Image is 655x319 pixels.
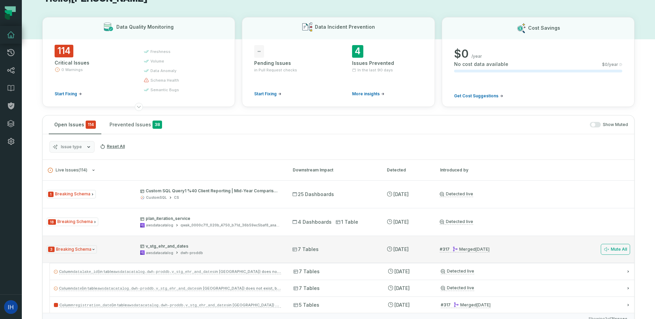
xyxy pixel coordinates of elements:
[454,93,503,99] a: Get Cost Suggestions
[180,250,203,255] div: dwh-proddb
[61,144,82,150] span: Issue type
[352,91,380,97] span: More insights
[293,285,320,292] span: 7 Tables
[49,115,101,134] button: Open Issues
[152,121,162,129] span: 38
[292,191,334,198] span: 25 Dashboards
[116,24,174,30] h3: Data Quality Monitoring
[48,168,87,173] span: Live Issues ( 114 )
[254,91,277,97] span: Start Fixing
[146,250,173,255] div: awsdatacatalog
[352,91,384,97] a: More insights
[452,247,490,252] div: Merged
[336,219,358,225] span: 1 Table
[48,247,55,252] span: Severity
[315,24,375,30] h3: Data Incident Prevention
[150,49,171,54] span: freshness
[73,303,112,307] code: registration_date
[394,268,410,274] relative-time: Aug 8, 2025, 4:01 AM GMT+3
[254,60,325,67] div: Pending Issues
[387,167,428,173] div: Detected
[254,91,281,97] a: Start Fixing
[146,195,167,200] div: CustomSQL
[140,216,280,221] p: plan_iteration_service
[454,93,498,99] span: Get Cost Suggestions
[454,47,469,61] span: $ 0
[441,302,491,308] a: #317Merged[DATE] 9:11:44 AM
[477,302,491,307] relative-time: Aug 4, 2025, 9:11 AM GMT+3
[441,285,474,291] a: Detected live
[440,246,490,252] a: #317Merged[DATE] 9:11:44 AM
[441,268,474,274] a: Detected live
[292,246,319,253] span: 7 Tables
[242,17,435,107] button: Data Incident Prevention-Pending Issuesin Pull Request checksStart Fixing4Issues PreventedIn the ...
[293,167,375,173] div: Downstream Impact
[476,247,490,252] relative-time: Aug 4, 2025, 9:11 AM GMT+3
[150,58,164,64] span: volume
[292,219,332,225] span: 4 Dashboards
[393,191,409,197] relative-time: Aug 15, 2025, 4:03 AM GMT+3
[48,168,280,173] button: Live Issues(114)
[55,59,131,66] div: Critical Issues
[170,122,628,128] div: Show Muted
[352,45,363,58] span: 4
[55,45,73,57] span: 114
[59,269,332,274] span: Column (in table in [GEOGRAPHIC_DATA]) does not exist, but it is being read by:
[471,54,482,59] span: /year
[49,141,94,153] button: Issue type
[254,45,264,58] span: -
[358,67,393,73] span: In the last 90 days
[73,287,82,291] code: date
[140,244,280,249] p: v_stg_ehr_and_dates
[150,68,176,73] span: data anomaly
[146,223,173,228] div: awsdatacatalog
[4,300,18,314] img: avatar of Ido Horowitz
[394,302,410,308] relative-time: Aug 5, 2025, 4:01 AM GMT+3
[528,25,560,31] h3: Cost Savings
[97,287,199,291] code: awsdatacatalog.dwh-proddb.v_stg_ehr_and_dates
[47,190,96,198] span: Issue Type
[61,67,83,72] span: 0 Warnings
[393,246,409,252] relative-time: Aug 8, 2025, 4:01 AM GMT+3
[55,91,82,97] a: Start Fixing
[127,303,228,307] code: awsdatacatalog.dwh-proddb.v_stg_ehr_and_dates
[48,219,56,225] span: Severity
[442,17,635,107] button: Cost Savings$0/yearNo cost data available$0/yearGet Cost Suggestions
[54,303,58,307] span: Severity
[47,245,97,254] span: Issue Type
[140,188,280,194] p: Custom SQL Query1 %40 Client Reporting | Mid-Year Comparisons %28cdc0d6c9%29
[174,195,179,200] div: CS
[453,302,491,307] div: Merged
[454,61,508,68] span: No cost data available
[104,115,168,134] button: Prevented Issues
[440,191,473,197] a: Detected live
[393,219,409,225] relative-time: Aug 14, 2025, 4:02 AM GMT+3
[59,286,316,291] span: Column (in table in [GEOGRAPHIC_DATA]) does not exist, but it is being read by:
[59,303,346,307] span: Column (in table in [GEOGRAPHIC_DATA]) does not exist, but it is being read by:
[48,192,54,197] span: Severity
[293,302,319,308] span: 5 Tables
[352,60,423,67] div: Issues Prevented
[150,78,179,83] span: schema health
[180,223,280,228] div: qwak_0000c711_020b_4750_b71d_36b59ec5baf8_analytics_data
[113,270,215,274] code: awsdatacatalog.dwh-proddb.v_stg_ehr_and_dates
[394,285,410,291] relative-time: Aug 8, 2025, 4:01 AM GMT+3
[602,62,618,67] span: $ 0 /year
[97,141,128,152] button: Reset All
[47,218,98,226] span: Issue Type
[42,17,235,107] button: Data Quality Monitoring114Critical Issues0 WarningsStart Fixingfreshnessvolumedata anomalyschema ...
[440,167,629,173] div: Introduced by
[601,244,630,255] button: Mute All
[73,270,98,274] code: datalake_id
[86,121,96,129] span: critical issues and errors combined
[254,67,297,73] span: in Pull Request checks
[55,91,77,97] span: Start Fixing
[440,219,473,225] a: Detected live
[293,268,320,275] span: 7 Tables
[150,87,179,93] span: semantic bugs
